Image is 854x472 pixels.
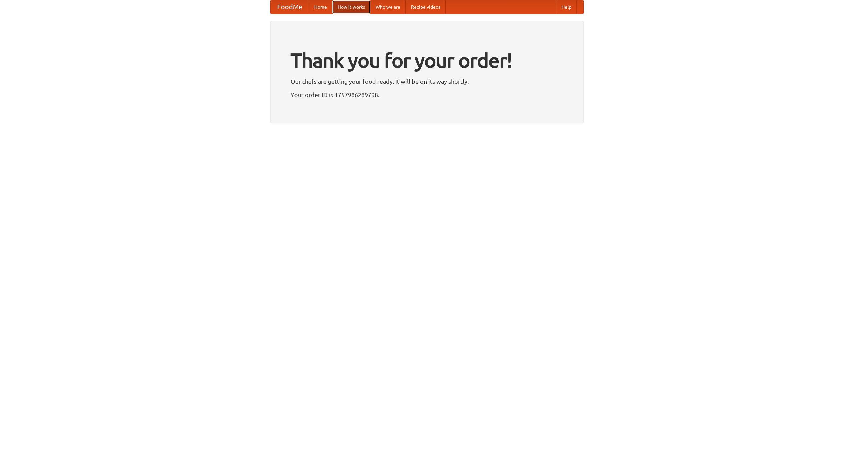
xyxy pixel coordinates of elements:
[332,0,370,14] a: How it works
[291,44,563,76] h1: Thank you for your order!
[309,0,332,14] a: Home
[556,0,577,14] a: Help
[291,76,563,86] p: Our chefs are getting your food ready. It will be on its way shortly.
[370,0,406,14] a: Who we are
[271,0,309,14] a: FoodMe
[406,0,446,14] a: Recipe videos
[291,90,563,100] p: Your order ID is 1757986289798.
